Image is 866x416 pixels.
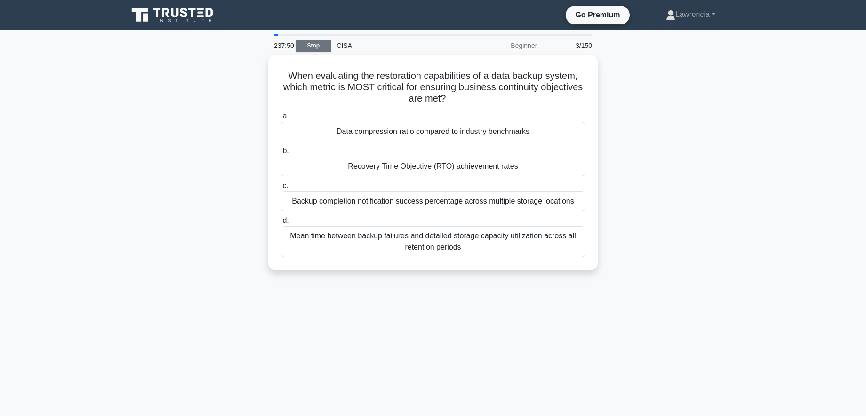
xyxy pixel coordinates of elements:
div: Beginner [460,36,543,55]
div: CISA [331,36,460,55]
div: Data compression ratio compared to industry benchmarks [281,122,585,141]
h5: When evaluating the restoration capabilities of a data backup system, which metric is MOST critic... [280,70,586,105]
div: Recovery Time Objective (RTO) achievement rates [281,157,585,176]
a: Go Premium [569,9,625,21]
a: Stop [296,40,331,52]
span: c. [282,181,288,189]
div: Backup completion notification success percentage across multiple storage locations [281,191,585,211]
span: a. [282,112,289,120]
span: b. [282,147,289,155]
div: 3/150 [543,36,598,55]
div: Mean time between backup failures and detailed storage capacity utilization across all retention ... [281,226,585,257]
a: Lawrencia [643,5,738,24]
div: 237:50 [268,36,296,55]
span: d. [282,216,289,224]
